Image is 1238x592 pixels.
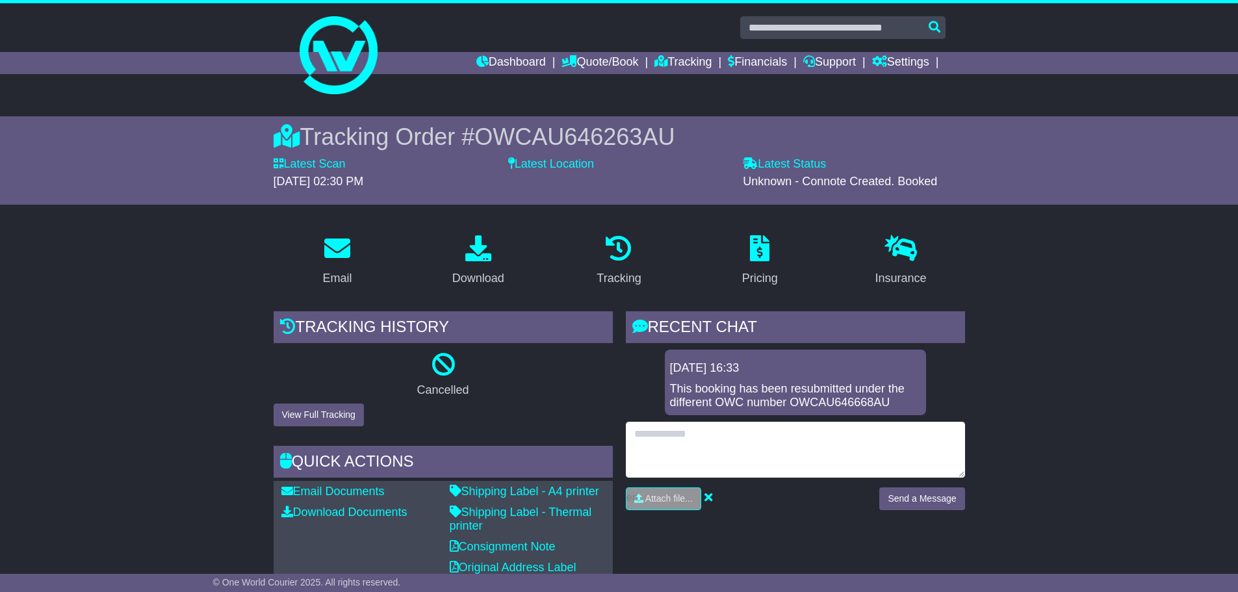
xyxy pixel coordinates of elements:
button: Send a Message [879,487,964,510]
a: Financials [728,52,787,74]
a: Consignment Note [450,540,556,553]
div: Pricing [742,270,778,287]
div: Tracking history [274,311,613,346]
div: Download [452,270,504,287]
a: Tracking [588,231,649,292]
span: OWCAU646263AU [474,123,675,150]
a: Download [444,231,513,292]
div: Email [322,270,352,287]
a: Pricing [734,231,786,292]
a: Support [803,52,856,74]
div: Tracking Order # [274,123,965,151]
label: Latest Status [743,157,826,172]
span: [DATE] 02:30 PM [274,175,364,188]
a: Tracking [654,52,712,74]
button: View Full Tracking [274,404,364,426]
label: Latest Location [508,157,594,172]
a: Insurance [867,231,935,292]
label: Latest Scan [274,157,346,172]
div: Tracking [597,270,641,287]
a: Original Address Label [450,561,576,574]
a: Shipping Label - Thermal printer [450,506,592,533]
span: © One World Courier 2025. All rights reserved. [213,577,401,587]
div: Quick Actions [274,446,613,481]
div: RECENT CHAT [626,311,965,346]
p: Cancelled [274,383,613,398]
div: [DATE] 16:33 [670,361,921,376]
a: Download Documents [281,506,407,519]
a: Email Documents [281,485,385,498]
a: Dashboard [476,52,546,74]
span: Unknown - Connote Created. Booked [743,175,937,188]
div: Insurance [875,270,927,287]
a: Email [314,231,360,292]
div: This booking has been resubmitted under the different OWC number OWCAU646668AU [670,382,921,410]
a: Shipping Label - A4 printer [450,485,599,498]
a: Settings [872,52,929,74]
a: Quote/Book [561,52,638,74]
